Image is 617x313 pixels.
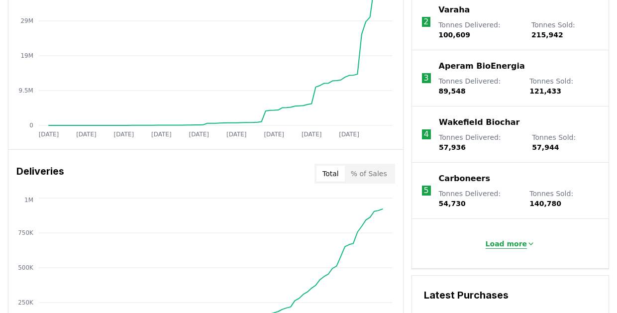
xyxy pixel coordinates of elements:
[18,229,34,236] tspan: 750K
[529,76,599,96] p: Tonnes Sold :
[345,166,393,182] button: % of Sales
[76,131,97,138] tspan: [DATE]
[529,87,561,95] span: 121,433
[20,52,33,59] tspan: 19M
[439,143,466,151] span: 57,936
[316,166,345,182] button: Total
[16,164,64,184] h3: Deliveries
[438,31,470,39] span: 100,609
[439,87,466,95] span: 89,548
[24,197,33,204] tspan: 1M
[39,131,59,138] tspan: [DATE]
[19,87,33,94] tspan: 9.5M
[439,76,520,96] p: Tonnes Delivered :
[424,128,429,140] p: 4
[114,131,134,138] tspan: [DATE]
[423,16,428,28] p: 2
[532,132,599,152] p: Tonnes Sold :
[189,131,209,138] tspan: [DATE]
[532,143,559,151] span: 57,944
[478,234,543,254] button: Load more
[29,122,33,129] tspan: 0
[439,200,466,208] span: 54,730
[18,299,34,306] tspan: 250K
[226,131,247,138] tspan: [DATE]
[424,185,429,197] p: 5
[302,131,322,138] tspan: [DATE]
[20,17,33,24] tspan: 29M
[486,239,527,249] p: Load more
[439,116,519,128] a: Wakefield Biochar
[439,132,522,152] p: Tonnes Delivered :
[18,264,34,271] tspan: 500K
[529,189,599,209] p: Tonnes Sold :
[531,20,599,40] p: Tonnes Sold :
[438,4,470,16] a: Varaha
[438,20,521,40] p: Tonnes Delivered :
[424,288,597,303] h3: Latest Purchases
[264,131,284,138] tspan: [DATE]
[439,173,490,185] a: Carboneers
[424,72,429,84] p: 3
[339,131,359,138] tspan: [DATE]
[531,31,563,39] span: 215,942
[439,189,520,209] p: Tonnes Delivered :
[529,200,561,208] span: 140,780
[439,60,525,72] a: Aperam BioEnergia
[151,131,172,138] tspan: [DATE]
